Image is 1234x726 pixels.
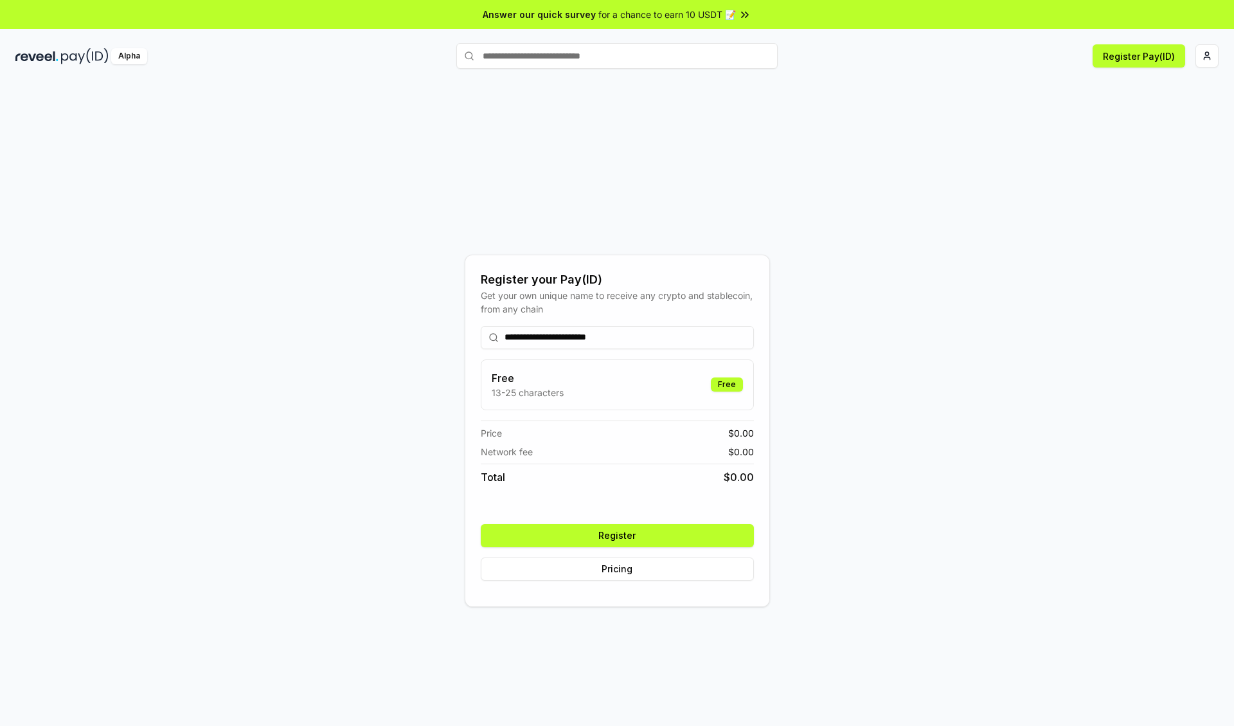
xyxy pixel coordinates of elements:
[481,289,754,316] div: Get your own unique name to receive any crypto and stablecoin, from any chain
[481,558,754,581] button: Pricing
[483,8,596,21] span: Answer our quick survey
[1093,44,1185,68] button: Register Pay(ID)
[728,445,754,458] span: $ 0.00
[492,386,564,399] p: 13-25 characters
[61,48,109,64] img: pay_id
[724,469,754,485] span: $ 0.00
[111,48,147,64] div: Alpha
[15,48,58,64] img: reveel_dark
[492,370,564,386] h3: Free
[711,377,743,392] div: Free
[598,8,736,21] span: for a chance to earn 10 USDT 📝
[728,426,754,440] span: $ 0.00
[481,524,754,547] button: Register
[481,271,754,289] div: Register your Pay(ID)
[481,445,533,458] span: Network fee
[481,469,505,485] span: Total
[481,426,502,440] span: Price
